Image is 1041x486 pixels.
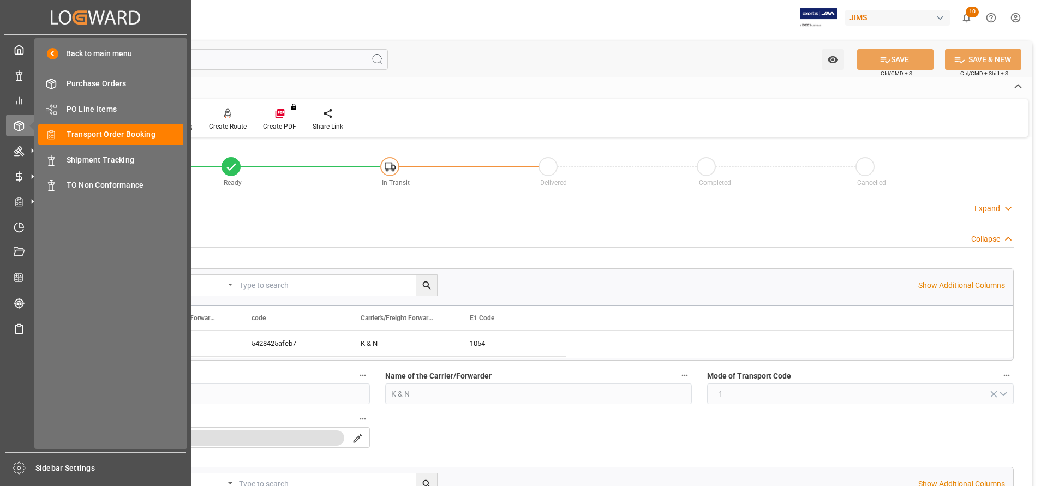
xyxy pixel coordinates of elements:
span: Ctrl/CMD + S [881,69,912,77]
a: Tracking Shipment [6,292,185,314]
span: Sidebar Settings [35,463,187,474]
div: JIMS [845,10,950,26]
a: My Cockpit [6,39,185,60]
span: Ctrl/CMD + Shift + S [960,69,1008,77]
span: E1 Code [470,314,494,322]
a: TO Non Conformance [38,175,183,196]
a: Shipment Tracking [38,149,183,170]
a: Transport Order Booking [38,124,183,145]
span: Carrier's/Freight Forwarder's Name [361,314,434,322]
input: Search Fields [50,49,388,70]
button: open menu [63,427,370,448]
div: Share Link [313,122,343,131]
span: TO Non Conformance [67,179,184,191]
span: In-Transit [382,179,410,187]
p: Show Additional Columns [918,280,1005,291]
span: Completed [699,179,731,187]
img: Exertis%20JAM%20-%20Email%20Logo.jpg_1722504956.jpg [800,8,837,27]
button: Help Center [979,5,1003,30]
span: Transport Order Booking [67,129,184,140]
button: show 10 new notifications [954,5,979,30]
button: SAVE [857,49,934,70]
div: Create Route [209,122,247,131]
button: Mode of Transport Code [1000,368,1014,382]
a: Purchase Orders [38,73,183,94]
button: search button [346,428,369,448]
div: Expand [974,203,1000,214]
a: Timeslot Management V2 [6,216,185,237]
button: SAVE & NEW [945,49,1021,70]
a: Data Management [6,64,185,85]
span: Back to main menu [58,48,132,59]
span: Purchase Orders [67,78,184,89]
a: Sailing Schedules [6,317,185,339]
span: Name of the Carrier/Forwarder [385,370,492,382]
span: Shipment Tracking [67,154,184,166]
div: Press SPACE to select this row. [129,331,566,357]
button: menu-button [64,428,346,448]
button: Container Type [356,412,370,426]
input: Type to search [236,275,437,296]
button: open menu [707,383,1014,404]
span: 1 [713,388,728,400]
button: JIMS [845,7,954,28]
div: 1054 [457,331,566,356]
span: Delivered [540,179,567,187]
a: My Reports [6,89,185,111]
a: Document Management [6,242,185,263]
span: Cancelled [857,179,886,187]
a: CO2 Calculator [6,267,185,288]
button: Carrier's/ Freight Forwarder's Code [356,368,370,382]
span: Mode of Transport Code [707,370,791,382]
span: PO Line Items [67,104,184,115]
button: open menu [822,49,844,70]
span: 10 [966,7,979,17]
div: 5428425afeb7 [238,331,348,356]
button: search button [416,275,437,296]
div: Collapse [971,233,1000,245]
span: code [252,314,266,322]
button: Name of the Carrier/Forwarder [678,368,692,382]
div: Equals [160,277,224,290]
button: open menu [154,275,236,296]
a: PO Line Items [38,98,183,119]
div: K & N [361,331,444,356]
span: Ready [224,179,242,187]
